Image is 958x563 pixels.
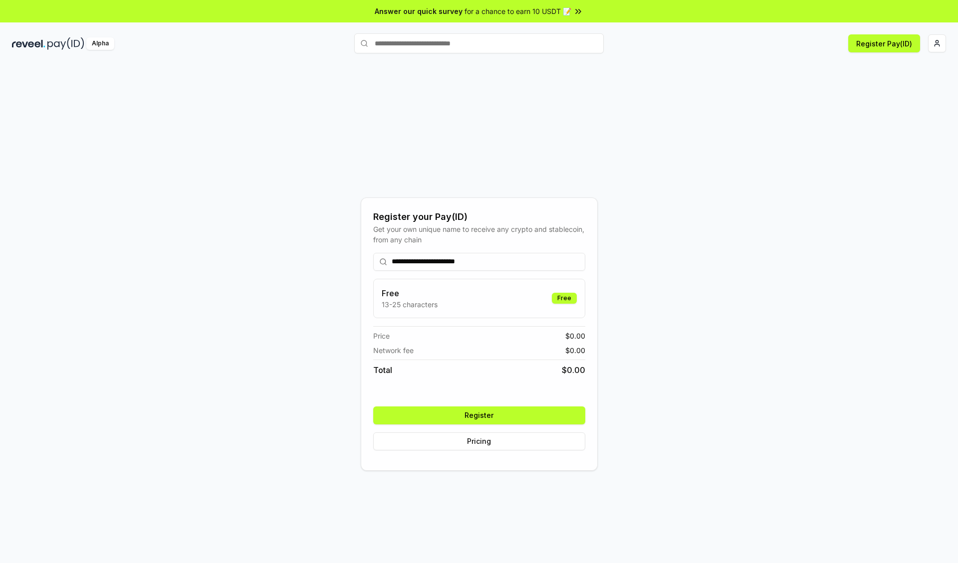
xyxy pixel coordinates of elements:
[47,37,84,50] img: pay_id
[465,6,571,16] span: for a chance to earn 10 USDT 📝
[373,345,414,356] span: Network fee
[565,345,585,356] span: $ 0.00
[373,210,585,224] div: Register your Pay(ID)
[848,34,920,52] button: Register Pay(ID)
[565,331,585,341] span: $ 0.00
[382,299,438,310] p: 13-25 characters
[86,37,114,50] div: Alpha
[373,364,392,376] span: Total
[373,406,585,424] button: Register
[373,432,585,450] button: Pricing
[12,37,45,50] img: reveel_dark
[373,224,585,245] div: Get your own unique name to receive any crypto and stablecoin, from any chain
[373,331,390,341] span: Price
[562,364,585,376] span: $ 0.00
[552,293,577,304] div: Free
[382,287,438,299] h3: Free
[375,6,463,16] span: Answer our quick survey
